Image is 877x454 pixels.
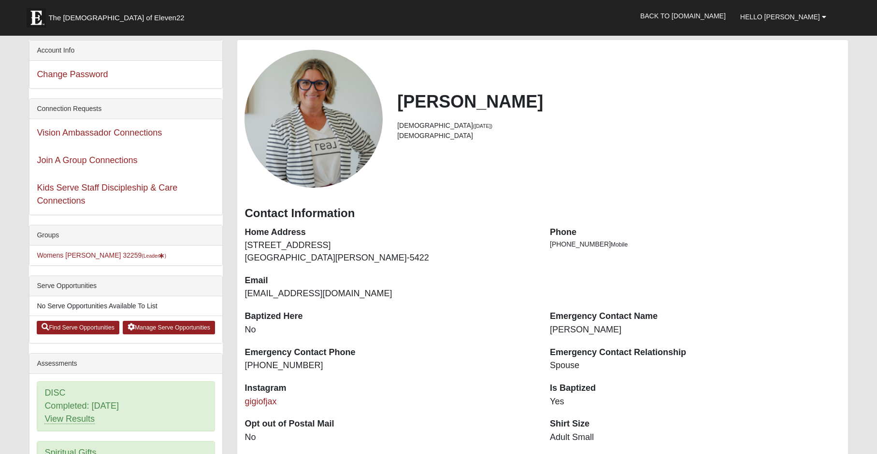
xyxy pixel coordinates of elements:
[29,296,222,316] li: No Serve Opportunities Available To List
[244,239,535,264] dd: [STREET_ADDRESS] [GEOGRAPHIC_DATA][PERSON_NAME]-5422
[550,226,841,239] dt: Phone
[37,69,108,79] a: Change Password
[37,128,162,138] a: Vision Ambassador Connections
[44,414,95,424] a: View Results
[550,418,841,430] dt: Shirt Size
[397,131,840,141] li: [DEMOGRAPHIC_DATA]
[244,397,276,406] a: gigiofjax
[142,253,166,259] small: (Leader )
[48,13,184,23] span: The [DEMOGRAPHIC_DATA] of Eleven22
[244,275,535,287] dt: Email
[37,382,215,431] div: DISC Completed: [DATE]
[244,382,535,395] dt: Instagram
[244,346,535,359] dt: Emergency Contact Phone
[550,396,841,408] dd: Yes
[244,324,535,336] dd: No
[244,431,535,444] dd: No
[29,99,222,119] div: Connection Requests
[611,241,628,248] span: Mobile
[37,183,177,206] a: Kids Serve Staff Discipleship & Care Connections
[244,359,535,372] dd: [PHONE_NUMBER]
[397,121,840,131] li: [DEMOGRAPHIC_DATA]
[27,8,46,28] img: Eleven22 logo
[550,382,841,395] dt: Is Baptized
[22,3,215,28] a: The [DEMOGRAPHIC_DATA] of Eleven22
[550,310,841,323] dt: Emergency Contact Name
[244,226,535,239] dt: Home Address
[550,431,841,444] dd: Adult Small
[244,50,383,188] a: View Fullsize Photo
[244,206,840,220] h3: Contact Information
[550,346,841,359] dt: Emergency Contact Relationship
[733,5,834,29] a: Hello [PERSON_NAME]
[29,225,222,246] div: Groups
[550,359,841,372] dd: Spouse
[29,354,222,374] div: Assessments
[633,4,733,28] a: Back to [DOMAIN_NAME]
[37,155,137,165] a: Join A Group Connections
[550,239,841,249] li: [PHONE_NUMBER]
[550,324,841,336] dd: [PERSON_NAME]
[29,41,222,61] div: Account Info
[397,91,840,112] h2: [PERSON_NAME]
[473,123,492,129] small: ([DATE])
[37,321,119,334] a: Find Serve Opportunities
[244,288,535,300] dd: [EMAIL_ADDRESS][DOMAIN_NAME]
[29,276,222,296] div: Serve Opportunities
[37,251,166,259] a: Womens [PERSON_NAME] 32259(Leader)
[244,310,535,323] dt: Baptized Here
[244,418,535,430] dt: Opt out of Postal Mail
[740,13,820,21] span: Hello [PERSON_NAME]
[123,321,215,334] a: Manage Serve Opportunities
